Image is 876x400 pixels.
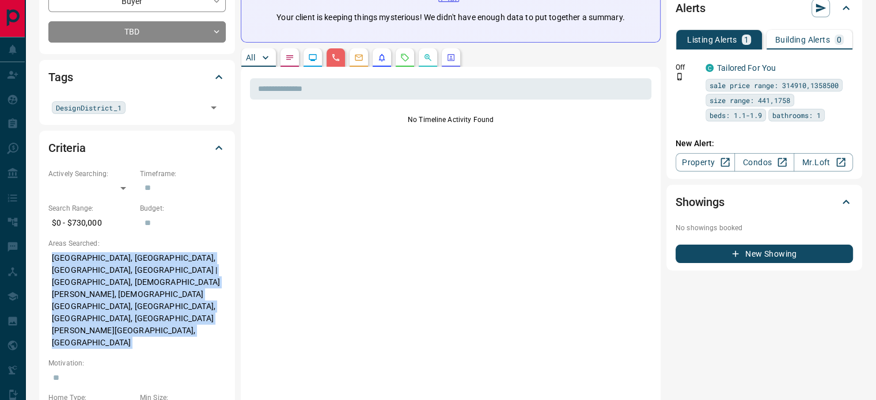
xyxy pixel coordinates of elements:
a: Condos [734,153,794,172]
button: New Showing [676,245,853,263]
a: Property [676,153,735,172]
svg: Listing Alerts [377,53,386,62]
div: condos.ca [706,64,714,72]
p: No Timeline Activity Found [250,115,651,125]
div: TBD [48,21,226,43]
svg: Requests [400,53,409,62]
div: Criteria [48,134,226,162]
p: All [246,54,255,62]
span: beds: 1.1-1.9 [710,109,762,121]
p: No showings booked [676,223,853,233]
p: Search Range: [48,203,134,214]
svg: Notes [285,53,294,62]
h2: Tags [48,68,73,86]
svg: Agent Actions [446,53,456,62]
p: 1 [744,36,749,44]
span: bathrooms: 1 [772,109,821,121]
p: Building Alerts [775,36,830,44]
p: New Alert: [676,138,853,150]
span: sale price range: 314910,1358500 [710,79,839,91]
svg: Calls [331,53,340,62]
p: Budget: [140,203,226,214]
p: Your client is keeping things mysterious! We didn't have enough data to put together a summary. [276,12,624,24]
p: Off [676,62,699,73]
button: Open [206,100,222,116]
a: Tailored For You [717,63,776,73]
p: Listing Alerts [687,36,737,44]
div: Showings [676,188,853,216]
p: $0 - $730,000 [48,214,134,233]
h2: Showings [676,193,725,211]
span: DesignDistrict_1 [56,102,122,113]
svg: Emails [354,53,363,62]
div: Tags [48,63,226,91]
p: 0 [837,36,841,44]
p: Actively Searching: [48,169,134,179]
svg: Opportunities [423,53,433,62]
p: Motivation: [48,358,226,368]
a: Mr.Loft [794,153,853,172]
span: size range: 441,1758 [710,94,790,106]
p: [GEOGRAPHIC_DATA], [GEOGRAPHIC_DATA], [GEOGRAPHIC_DATA], [GEOGRAPHIC_DATA] | [GEOGRAPHIC_DATA], [... [48,249,226,352]
svg: Push Notification Only [676,73,684,81]
h2: Criteria [48,139,86,157]
svg: Lead Browsing Activity [308,53,317,62]
p: Timeframe: [140,169,226,179]
p: Areas Searched: [48,238,226,249]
